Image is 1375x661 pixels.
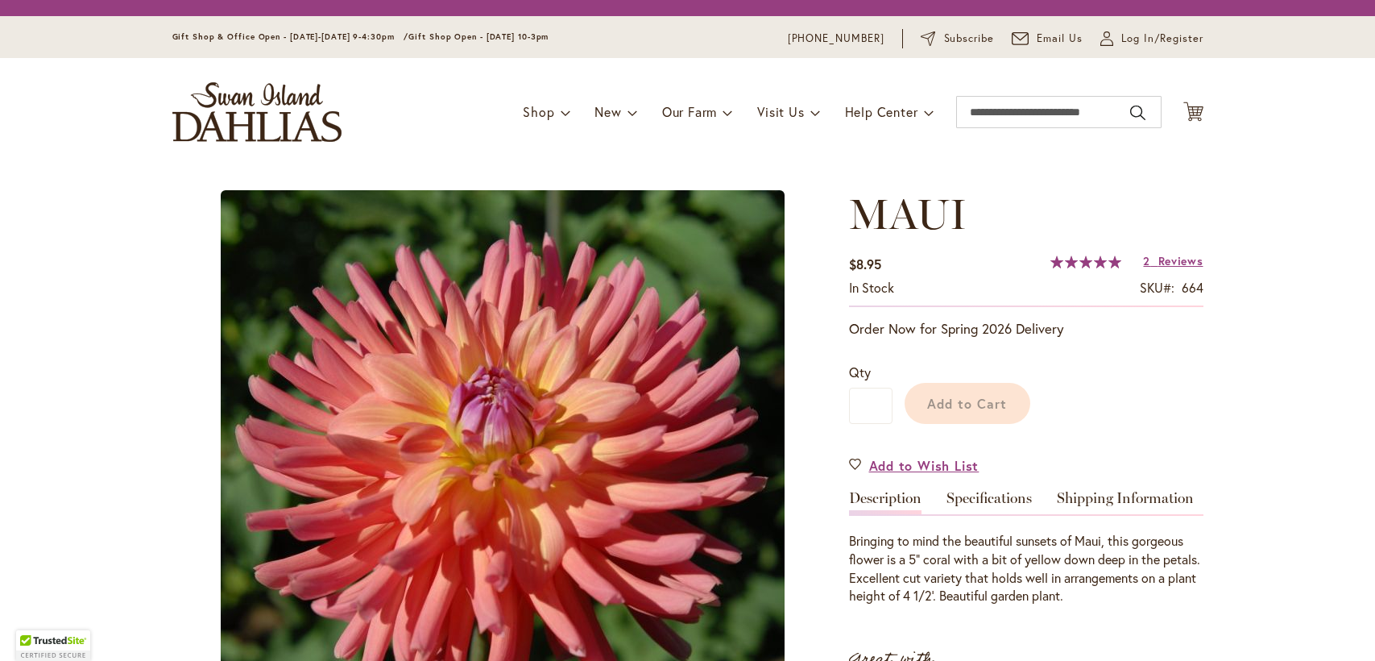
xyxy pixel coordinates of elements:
[849,319,1203,339] p: Order Now for Spring 2026 Delivery
[845,103,918,120] span: Help Center
[16,630,90,661] div: TrustedSite Certified
[1158,253,1203,268] span: Reviews
[869,456,979,475] span: Add to Wish List
[1140,279,1174,296] strong: SKU
[1037,31,1083,47] span: Email Us
[849,491,1203,605] div: Detailed Product Info
[523,103,554,120] span: Shop
[662,103,717,120] span: Our Farm
[849,456,979,475] a: Add to Wish List
[1057,491,1194,514] a: Shipping Information
[1100,31,1203,47] a: Log In/Register
[946,491,1032,514] a: Specifications
[1121,31,1203,47] span: Log In/Register
[849,256,881,272] span: $8.95
[849,491,921,514] a: Description
[172,82,342,142] a: store logo
[944,31,995,47] span: Subscribe
[849,279,894,296] span: In stock
[1143,253,1150,268] span: 2
[172,31,409,42] span: Gift Shop & Office Open - [DATE]-[DATE] 9-4:30pm /
[408,31,549,42] span: Gift Shop Open - [DATE] 10-3pm
[849,364,871,380] span: Qty
[849,532,1203,605] div: Bringing to mind the beautiful sunsets of Maui, this gorgeous flower is a 5" coral with a bit of ...
[1143,253,1203,268] a: 2 Reviews
[594,103,621,120] span: New
[921,31,994,47] a: Subscribe
[1012,31,1083,47] a: Email Us
[757,103,804,120] span: Visit Us
[1182,279,1203,297] div: 664
[1050,256,1121,268] div: 100%
[788,31,885,47] a: [PHONE_NUMBER]
[849,279,894,297] div: Availability
[849,189,967,239] span: MAUI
